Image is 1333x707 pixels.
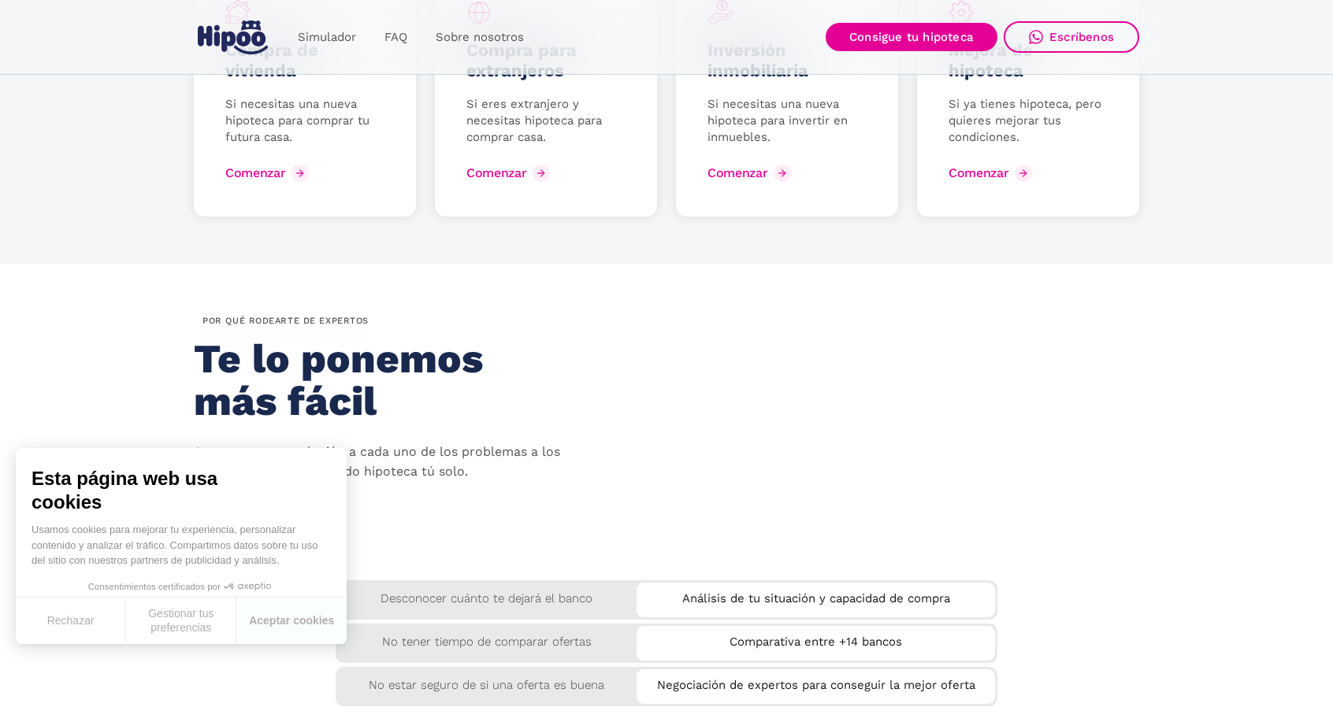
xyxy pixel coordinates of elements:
p: Si necesitas una nueva hipoteca para invertir en inmuebles. [707,96,867,146]
div: Escríbenos [1049,30,1114,44]
p: Si eres extranjero y necesitas hipoteca para comprar casa. [466,96,626,146]
div: No tener tiempo de comparar ofertas [336,624,637,652]
div: Desconocer cuánto te dejará el banco [336,580,637,609]
p: Aportamos una solución a cada uno de los problemas a los que te enfrentas buscando hipoteca tú solo. [194,442,572,482]
div: Análisis de tu situación y capacidad de compra [637,583,995,609]
a: Consigue tu hipoteca [826,23,997,51]
a: Comenzar [707,161,795,186]
div: No estar seguro de si una oferta es buena [336,667,637,695]
div: Comenzar [466,165,526,180]
a: FAQ [370,22,421,53]
p: Si ya tienes hipoteca, pero quieres mejorar tus condiciones. [949,96,1108,146]
h2: Te lo ponemos más fácil [194,338,557,423]
p: Si necesitas una nueva hipoteca para comprar tu futura casa. [225,96,384,146]
a: home [194,14,271,61]
div: Comparativa entre +14 bancos [637,626,995,652]
a: Simulador [284,22,370,53]
a: Comenzar [949,161,1036,186]
div: Comenzar [949,165,1008,180]
a: Comenzar [225,161,313,186]
div: Comenzar [225,165,285,180]
a: Escríbenos [1004,21,1139,53]
div: Negociación de expertos para conseguir la mejor oferta [637,669,995,695]
div: por QUÉ rodearte de expertos [194,311,377,331]
a: Comenzar [466,161,554,186]
div: Comenzar [707,165,767,180]
a: Sobre nosotros [421,22,538,53]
